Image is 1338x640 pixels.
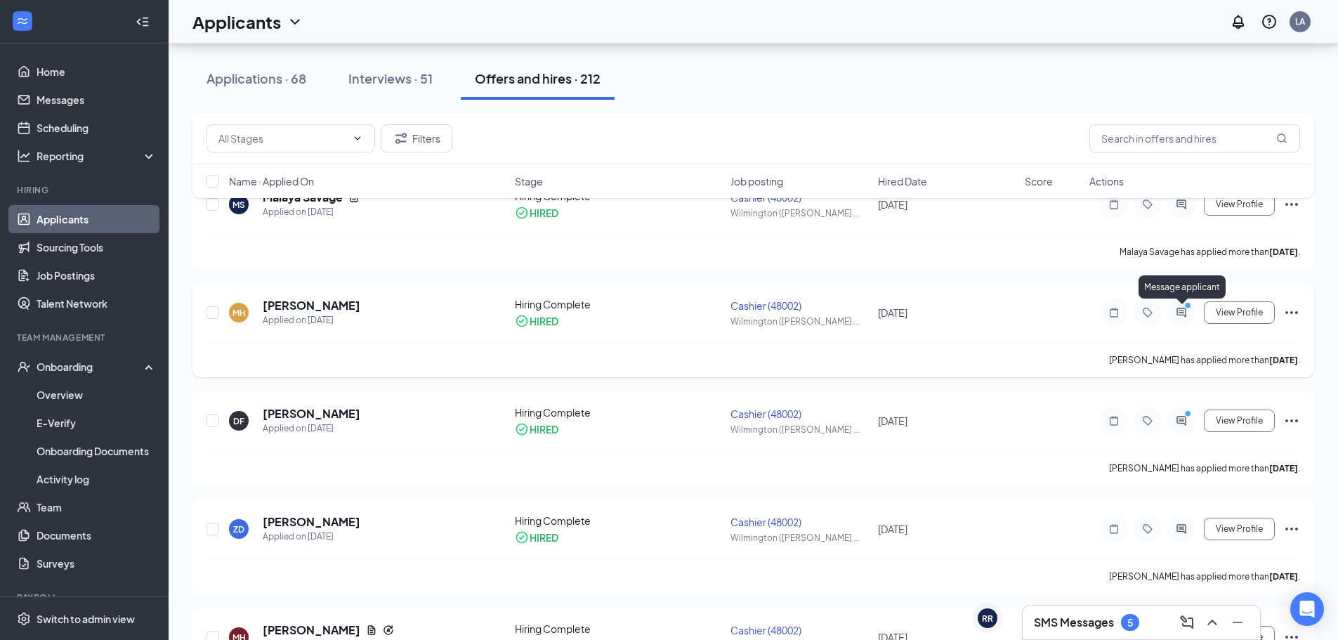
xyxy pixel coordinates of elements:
[1181,410,1198,421] svg: PrimaryDot
[263,622,360,638] h5: [PERSON_NAME]
[1181,301,1198,313] svg: PrimaryDot
[1139,307,1156,318] svg: Tag
[515,422,529,436] svg: CheckmarkCircle
[263,205,360,219] div: Applied on [DATE]
[1269,247,1298,257] b: [DATE]
[530,422,558,436] div: HIRED
[1109,570,1300,582] p: [PERSON_NAME] has applied more than .
[730,515,869,529] div: Cashier (48002)
[229,174,314,188] span: Name · Applied On
[515,514,723,528] div: Hiring Complete
[530,314,558,328] div: HIRED
[232,307,246,319] div: MH
[730,299,869,313] div: Cashier (48002)
[1229,614,1246,631] svg: Minimize
[1109,354,1300,366] p: [PERSON_NAME] has applied more than .
[515,405,723,419] div: Hiring Complete
[515,297,723,311] div: Hiring Complete
[1034,615,1114,630] h3: SMS Messages
[206,70,306,87] div: Applications · 68
[233,415,244,427] div: DF
[1276,133,1287,144] svg: MagnifyingGlass
[37,381,157,409] a: Overview
[37,289,157,318] a: Talent Network
[233,523,244,535] div: ZD
[1269,571,1298,582] b: [DATE]
[1173,415,1190,426] svg: ActiveChat
[1283,521,1300,537] svg: Ellipses
[17,592,154,603] div: Payroll
[37,149,157,163] div: Reporting
[1139,523,1156,535] svg: Tag
[1290,592,1324,626] div: Open Intercom Messenger
[37,58,157,86] a: Home
[37,233,157,261] a: Sourcing Tools
[730,407,869,421] div: Cashier (48002)
[381,124,452,152] button: Filter Filters
[192,10,281,34] h1: Applicants
[1216,308,1263,318] span: View Profile
[37,86,157,114] a: Messages
[17,612,31,626] svg: Settings
[263,514,360,530] h5: [PERSON_NAME]
[1201,611,1224,634] button: ChevronUp
[1204,518,1275,540] button: View Profile
[263,422,360,436] div: Applied on [DATE]
[1109,462,1300,474] p: [PERSON_NAME] has applied more than .
[37,261,157,289] a: Job Postings
[263,298,360,313] h5: [PERSON_NAME]
[136,15,150,29] svg: Collapse
[515,530,529,544] svg: CheckmarkCircle
[730,315,869,327] div: Wilmington ([PERSON_NAME] ...
[383,625,394,636] svg: Reapply
[348,70,433,87] div: Interviews · 51
[1106,415,1122,426] svg: Note
[878,306,907,319] span: [DATE]
[1295,15,1305,27] div: LA
[982,613,993,625] div: RR
[1173,523,1190,535] svg: ActiveChat
[37,465,157,493] a: Activity log
[1179,614,1195,631] svg: ComposeMessage
[1106,307,1122,318] svg: Note
[17,149,31,163] svg: Analysis
[515,174,543,188] span: Stage
[475,70,601,87] div: Offers and hires · 212
[530,206,558,220] div: HIRED
[37,437,157,465] a: Onboarding Documents
[366,625,377,636] svg: Document
[730,623,869,637] div: Cashier (48002)
[287,13,303,30] svg: ChevronDown
[15,14,29,28] svg: WorkstreamLogo
[1216,416,1263,426] span: View Profile
[17,332,154,344] div: Team Management
[17,360,31,374] svg: UserCheck
[1269,463,1298,474] b: [DATE]
[17,184,154,196] div: Hiring
[1106,523,1122,535] svg: Note
[393,130,409,147] svg: Filter
[1204,410,1275,432] button: View Profile
[352,133,363,144] svg: ChevronDown
[1230,13,1247,30] svg: Notifications
[730,532,869,544] div: Wilmington ([PERSON_NAME] ...
[263,406,360,422] h5: [PERSON_NAME]
[878,414,907,427] span: [DATE]
[1261,13,1278,30] svg: QuestionInfo
[515,206,529,220] svg: CheckmarkCircle
[515,314,529,328] svg: CheckmarkCircle
[1176,611,1198,634] button: ComposeMessage
[37,493,157,521] a: Team
[37,409,157,437] a: E-Verify
[1120,246,1300,258] p: Malaya Savage has applied more than .
[530,530,558,544] div: HIRED
[37,549,157,577] a: Surveys
[1226,611,1249,634] button: Minimize
[37,521,157,549] a: Documents
[1204,301,1275,324] button: View Profile
[1269,355,1298,365] b: [DATE]
[730,424,869,436] div: Wilmington ([PERSON_NAME] ...
[1089,174,1124,188] span: Actions
[878,523,907,535] span: [DATE]
[1204,614,1221,631] svg: ChevronUp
